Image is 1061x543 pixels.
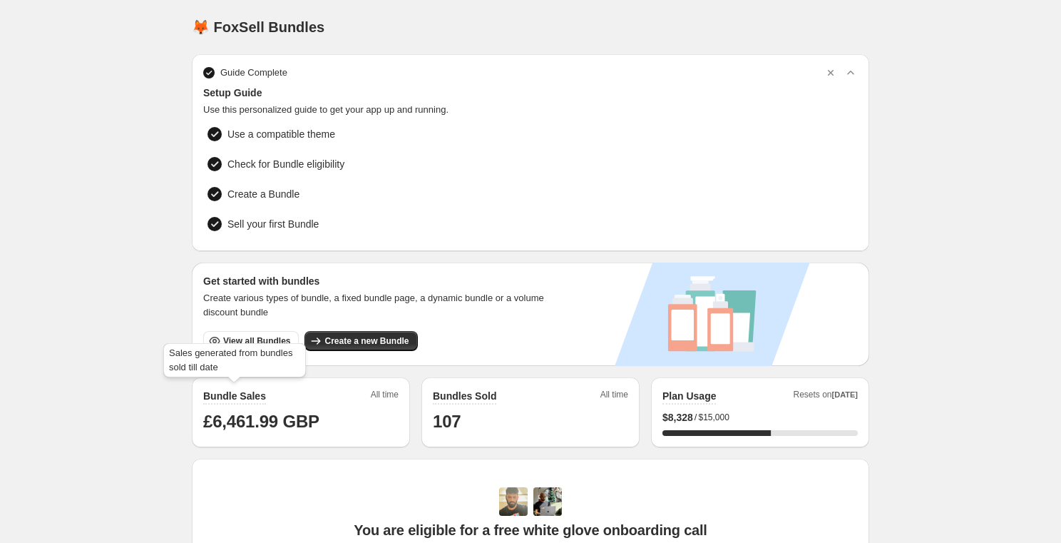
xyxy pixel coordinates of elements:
span: $ 8,328 [662,410,693,425]
span: Create various types of bundle, a fixed bundle page, a dynamic bundle or a volume discount bundle [203,291,558,320]
h2: Plan Usage [662,389,716,403]
span: Use this personalized guide to get your app up and running. [203,103,858,117]
span: View all Bundles [223,335,290,347]
h1: 🦊 FoxSell Bundles [192,19,324,36]
span: Create a new Bundle [324,335,409,347]
img: Adi [499,487,528,516]
span: Check for Bundle eligibility [227,157,344,171]
span: Resets on [794,389,858,405]
img: Prakhar [533,487,562,516]
h1: 107 [433,410,628,433]
h3: Get started with bundles [203,274,558,288]
span: [DATE] [832,390,858,399]
button: View all Bundles [203,331,299,351]
h2: Bundle Sales [203,389,266,403]
span: Create a Bundle [227,187,299,201]
span: Guide Complete [220,66,287,80]
h1: £6,461.99 GBP [203,410,399,433]
span: All time [600,389,628,405]
span: $15,000 [698,412,729,423]
h2: Bundles Sold [433,389,496,403]
span: You are eligible for a free white glove onboarding call [354,522,707,539]
span: Setup Guide [203,86,858,100]
span: Use a compatible theme [227,127,335,141]
button: Create a new Bundle [304,331,417,351]
span: All time [371,389,399,405]
div: / [662,410,858,425]
span: Sell your first Bundle [227,217,319,231]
